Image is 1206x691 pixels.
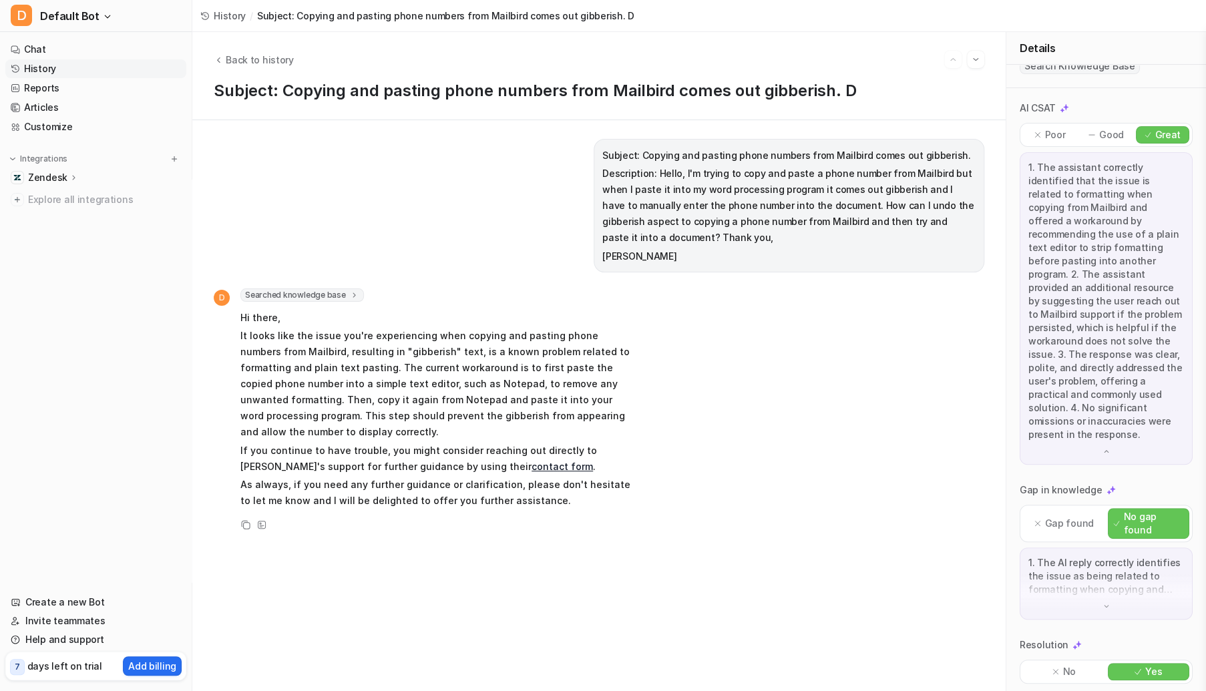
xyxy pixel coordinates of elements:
div: Details [1006,32,1206,65]
a: Explore all integrations [5,190,186,209]
p: Yes [1145,665,1162,678]
a: Articles [5,98,186,117]
img: explore all integrations [11,193,24,206]
button: Go to next session [967,51,984,68]
p: Gap found [1045,517,1094,530]
a: Chat [5,40,186,59]
p: [PERSON_NAME] [602,248,976,264]
p: Good [1099,128,1124,142]
p: Resolution [1020,638,1068,652]
img: down-arrow [1102,602,1111,611]
p: Poor [1045,128,1066,142]
img: Previous session [948,53,958,65]
p: days left on trial [27,659,102,673]
img: down-arrow [1102,447,1111,456]
a: Help and support [5,630,186,649]
p: 1. The AI reply correctly identifies the issue as being related to formatting when copying and pa... [1028,556,1184,596]
a: Invite teammates [5,612,186,630]
p: Subject: Copying and pasting phone numbers from Mailbird comes out gibberish. [602,148,976,164]
p: Great [1155,128,1181,142]
img: Next session [971,53,980,65]
p: No [1063,665,1076,678]
a: Reports [5,79,186,97]
span: D [11,5,32,26]
span: Back to history [226,53,294,67]
p: It looks like the issue you're experiencing when copying and pasting phone numbers from Mailbird,... [240,328,631,440]
a: History [200,9,246,23]
p: 1. The assistant correctly identified that the issue is related to formatting when copying from M... [1028,161,1184,441]
p: AI CSAT [1020,101,1056,115]
span: / [250,9,253,23]
button: Add billing [123,656,182,676]
p: Description: Hello, I'm trying to copy and paste a phone number from Mailbird but when I paste it... [602,166,976,246]
span: Subject: Copying and pasting phone numbers from Mailbird comes out gibberish. D [257,9,634,23]
h1: Subject: Copying and pasting phone numbers from Mailbird comes out gibberish. D [214,81,984,101]
button: Go to previous session [944,51,962,68]
a: Create a new Bot [5,593,186,612]
p: 7 [15,661,20,673]
p: Gap in knowledge [1020,483,1102,497]
p: Integrations [20,154,67,164]
img: expand menu [8,154,17,164]
span: Default Bot [40,7,99,25]
span: D [214,290,230,306]
button: Back to history [214,53,294,67]
p: No gap found [1124,510,1183,537]
p: Add billing [128,659,176,673]
p: Zendesk [28,171,67,184]
span: Search Knowledge Base [1020,58,1140,74]
p: Hi there, [240,310,631,326]
button: Integrations [5,152,71,166]
img: menu_add.svg [170,154,179,164]
span: Searched knowledge base [240,288,364,302]
a: Customize [5,118,186,136]
p: As always, if you need any further guidance or clarification, please don't hesitate to let me kno... [240,477,631,509]
span: History [214,9,246,23]
span: Explore all integrations [28,189,181,210]
a: contact form [532,461,593,472]
a: History [5,59,186,78]
p: If you continue to have trouble, you might consider reaching out directly to [PERSON_NAME]'s supp... [240,443,631,475]
img: Zendesk [13,174,21,182]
